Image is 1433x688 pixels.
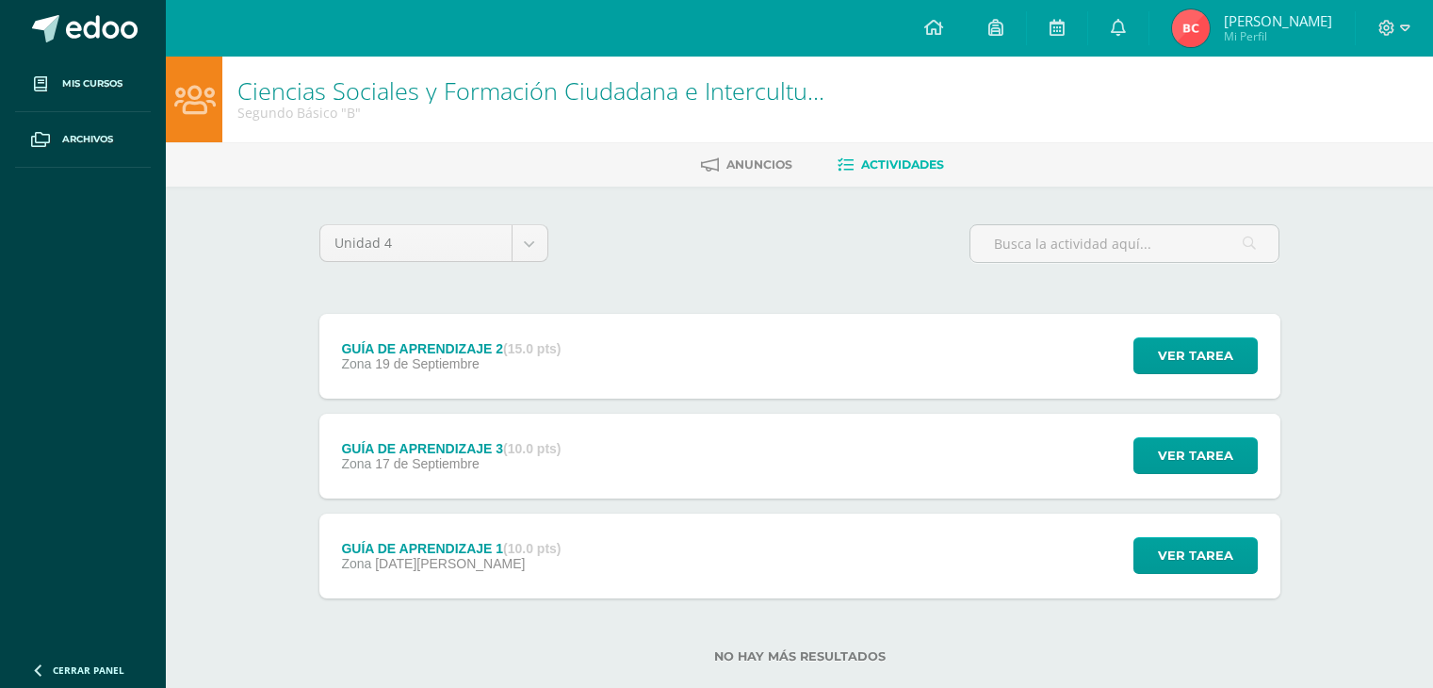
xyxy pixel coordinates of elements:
[62,76,122,91] span: Mis cursos
[726,157,792,172] span: Anuncios
[970,225,1278,262] input: Busca la actividad aquí...
[319,649,1280,663] label: No hay más resultados
[341,356,371,371] span: Zona
[341,556,371,571] span: Zona
[334,225,497,261] span: Unidad 4
[861,157,944,172] span: Actividades
[1172,9,1210,47] img: 17c67a586dd750e8405e0de56cc03a5e.png
[53,663,124,677] span: Cerrar panel
[503,541,561,556] strong: (10.0 pts)
[15,57,151,112] a: Mis cursos
[341,341,561,356] div: GUÍA DE APRENDIZAJE 2
[375,556,525,571] span: [DATE][PERSON_NAME]
[503,441,561,456] strong: (10.0 pts)
[375,356,480,371] span: 19 de Septiembre
[838,150,944,180] a: Actividades
[15,112,151,168] a: Archivos
[237,104,832,122] div: Segundo Básico 'B'
[1224,11,1332,30] span: [PERSON_NAME]
[237,77,832,104] h1: Ciencias Sociales y Formación Ciudadana e Interculturalidad
[1133,337,1258,374] button: Ver tarea
[237,74,881,106] a: Ciencias Sociales y Formación Ciudadana e Interculturalidad
[62,132,113,147] span: Archivos
[1158,538,1233,573] span: Ver tarea
[1158,438,1233,473] span: Ver tarea
[1133,437,1258,474] button: Ver tarea
[341,441,561,456] div: GUÍA DE APRENDIZAJE 3
[375,456,480,471] span: 17 de Septiembre
[1133,537,1258,574] button: Ver tarea
[341,541,561,556] div: GUÍA DE APRENDIZAJE 1
[320,225,547,261] a: Unidad 4
[341,456,371,471] span: Zona
[503,341,561,356] strong: (15.0 pts)
[1158,338,1233,373] span: Ver tarea
[701,150,792,180] a: Anuncios
[1224,28,1332,44] span: Mi Perfil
